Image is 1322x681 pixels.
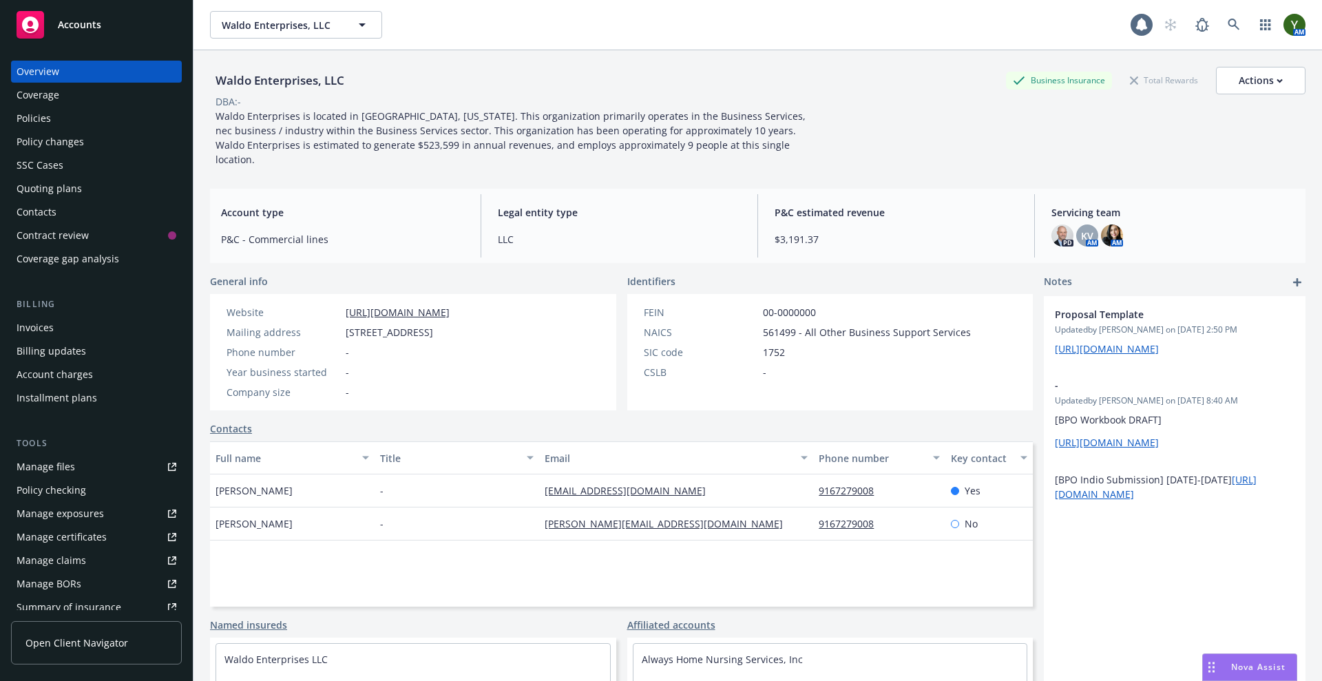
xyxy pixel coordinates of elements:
[627,618,715,632] a: Affiliated accounts
[227,325,340,339] div: Mailing address
[227,345,340,359] div: Phone number
[1252,11,1279,39] a: Switch app
[1044,274,1072,291] span: Notes
[17,503,104,525] div: Manage exposures
[380,451,518,465] div: Title
[17,364,93,386] div: Account charges
[1216,67,1305,94] button: Actions
[11,503,182,525] a: Manage exposures
[17,224,89,247] div: Contract review
[1283,14,1305,36] img: photo
[627,274,675,289] span: Identifiers
[58,19,101,30] span: Accounts
[11,248,182,270] a: Coverage gap analysis
[1055,412,1294,427] p: [BPO Workbook DRAFT]
[210,618,287,632] a: Named insureds
[17,456,75,478] div: Manage files
[545,451,793,465] div: Email
[763,305,816,319] span: 00-0000000
[1055,378,1259,392] span: -
[17,479,86,501] div: Policy checking
[11,387,182,409] a: Installment plans
[222,18,341,32] span: Waldo Enterprises, LLC
[1239,67,1283,94] div: Actions
[11,6,182,44] a: Accounts
[1157,11,1184,39] a: Start snowing
[1044,367,1305,512] div: -Updatedby [PERSON_NAME] on [DATE] 8:40 AM[BPO Workbook DRAFT][URL][DOMAIN_NAME] [BPO Indio Submi...
[813,441,945,474] button: Phone number
[763,325,971,339] span: 561499 - All Other Business Support Services
[346,325,433,339] span: [STREET_ADDRESS]
[17,573,81,595] div: Manage BORs
[644,325,757,339] div: NAICS
[1101,224,1123,247] img: photo
[17,84,59,106] div: Coverage
[380,483,384,498] span: -
[11,596,182,618] a: Summary of insurance
[945,441,1033,474] button: Key contact
[642,653,803,666] a: Always Home Nursing Services, Inc
[11,437,182,450] div: Tools
[498,232,741,247] span: LLC
[210,421,252,436] a: Contacts
[965,516,978,531] span: No
[227,385,340,399] div: Company size
[539,441,813,474] button: Email
[644,365,757,379] div: CSLB
[11,456,182,478] a: Manage files
[1051,224,1073,247] img: photo
[1055,342,1159,355] a: [URL][DOMAIN_NAME]
[216,451,354,465] div: Full name
[210,274,268,289] span: General info
[819,517,885,530] a: 9167279008
[17,549,86,572] div: Manage claims
[1203,654,1220,680] div: Drag to move
[11,297,182,311] div: Billing
[1055,436,1159,449] a: [URL][DOMAIN_NAME]
[17,248,119,270] div: Coverage gap analysis
[819,451,924,465] div: Phone number
[17,107,51,129] div: Policies
[346,345,349,359] span: -
[1231,661,1286,673] span: Nova Assist
[346,365,349,379] span: -
[224,653,328,666] a: Waldo Enterprises LLC
[227,305,340,319] div: Website
[346,385,349,399] span: -
[11,549,182,572] a: Manage claims
[210,441,375,474] button: Full name
[775,232,1018,247] span: $3,191.37
[763,365,766,379] span: -
[210,11,382,39] button: Waldo Enterprises, LLC
[1051,205,1294,220] span: Servicing team
[498,205,741,220] span: Legal entity type
[11,178,182,200] a: Quoting plans
[216,483,293,498] span: [PERSON_NAME]
[346,306,450,319] a: [URL][DOMAIN_NAME]
[1055,324,1294,336] span: Updated by [PERSON_NAME] on [DATE] 2:50 PM
[1055,472,1294,501] p: [BPO Indio Submission] [DATE]-[DATE]
[775,205,1018,220] span: P&C estimated revenue
[1123,72,1205,89] div: Total Rewards
[17,596,121,618] div: Summary of insurance
[11,479,182,501] a: Policy checking
[17,526,107,548] div: Manage certificates
[17,61,59,83] div: Overview
[1220,11,1248,39] a: Search
[1188,11,1216,39] a: Report a Bug
[1081,229,1093,243] span: KV
[17,340,86,362] div: Billing updates
[17,317,54,339] div: Invoices
[17,154,63,176] div: SSC Cases
[1202,653,1297,681] button: Nova Assist
[644,305,757,319] div: FEIN
[17,131,84,153] div: Policy changes
[11,61,182,83] a: Overview
[1006,72,1112,89] div: Business Insurance
[216,516,293,531] span: [PERSON_NAME]
[216,109,808,166] span: Waldo Enterprises is located in [GEOGRAPHIC_DATA], [US_STATE]. This organization primarily operat...
[763,345,785,359] span: 1752
[545,484,717,497] a: [EMAIL_ADDRESS][DOMAIN_NAME]
[965,483,980,498] span: Yes
[227,365,340,379] div: Year business started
